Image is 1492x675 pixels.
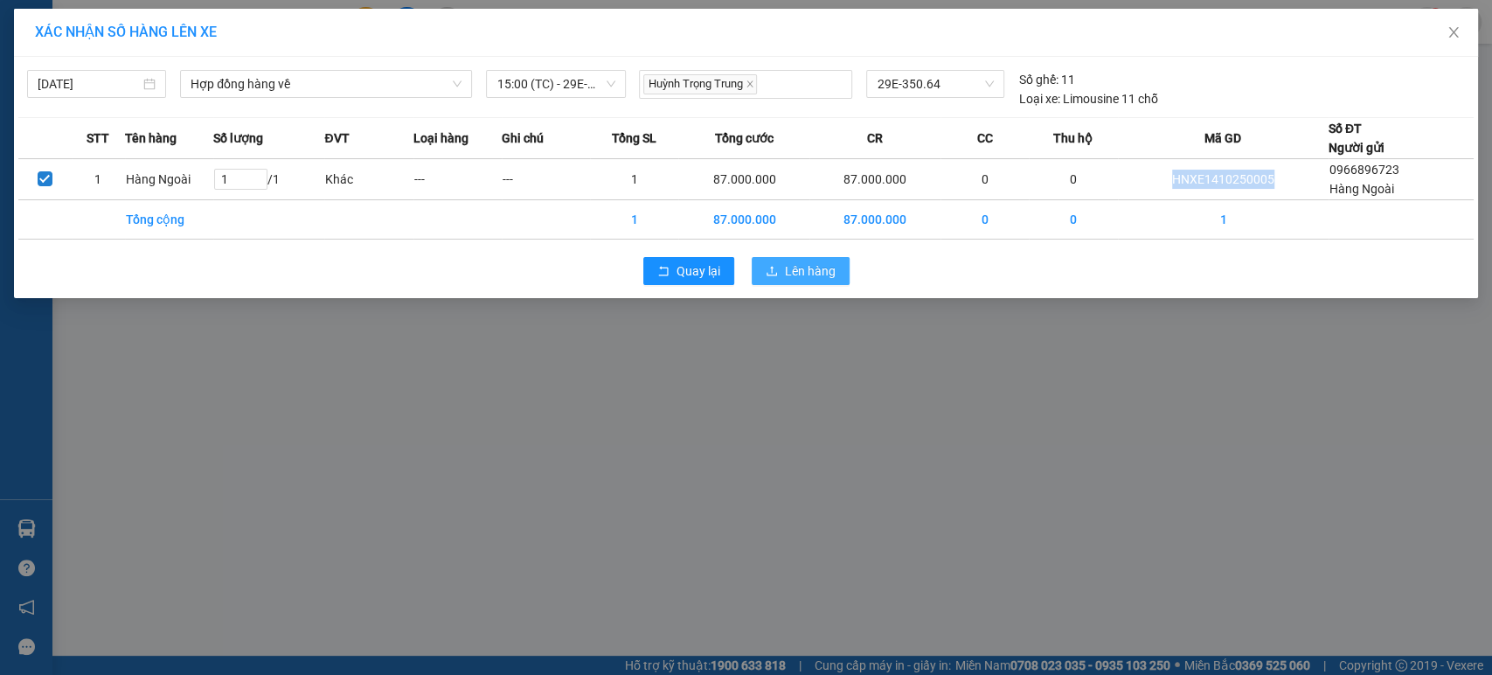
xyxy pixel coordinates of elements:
[1118,159,1329,200] td: HNXE1410250005
[1204,129,1241,148] span: Mã GD
[502,129,544,148] span: Ghi chú
[785,261,836,281] span: Lên hàng
[678,200,809,240] td: 87.000.000
[643,257,734,285] button: rollbackQuay lại
[125,129,177,148] span: Tên hàng
[496,71,614,97] span: 15:00 (TC) - 29E-350.64
[678,159,809,200] td: 87.000.000
[324,129,349,148] span: ĐVT
[1118,200,1329,240] td: 1
[1329,163,1399,177] span: 0966896723
[643,74,757,94] span: Huỳnh Trọng Trung
[809,159,940,200] td: 87.000.000
[877,71,994,97] span: 29E-350.64
[590,159,678,200] td: 1
[677,261,720,281] span: Quay lại
[1053,129,1093,148] span: Thu hộ
[38,74,140,94] input: 14/10/2025
[324,159,413,200] td: Khác
[1018,89,1059,108] span: Loại xe:
[213,159,325,200] td: / 1
[87,129,109,148] span: STT
[746,80,754,88] span: close
[940,159,1029,200] td: 0
[714,129,773,148] span: Tổng cước
[1018,89,1157,108] div: Limousine 11 chỗ
[125,159,213,200] td: Hàng Ngoài
[1429,9,1478,58] button: Close
[1018,70,1058,89] span: Số ghế:
[452,79,462,89] span: down
[413,159,502,200] td: ---
[940,200,1029,240] td: 0
[1447,25,1461,39] span: close
[809,200,940,240] td: 87.000.000
[1329,119,1384,157] div: Số ĐT Người gửi
[213,129,263,148] span: Số lượng
[612,129,656,148] span: Tổng SL
[657,265,670,279] span: rollback
[766,265,778,279] span: upload
[413,129,468,148] span: Loại hàng
[191,71,461,97] span: Hợp đồng hàng về
[1029,159,1117,200] td: 0
[976,129,992,148] span: CC
[35,24,217,40] span: XÁC NHẬN SỐ HÀNG LÊN XE
[867,129,883,148] span: CR
[1018,70,1074,89] div: 11
[1329,182,1394,196] span: Hàng Ngoài
[1029,200,1117,240] td: 0
[72,159,125,200] td: 1
[752,257,850,285] button: uploadLên hàng
[502,159,590,200] td: ---
[590,200,678,240] td: 1
[125,200,213,240] td: Tổng cộng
